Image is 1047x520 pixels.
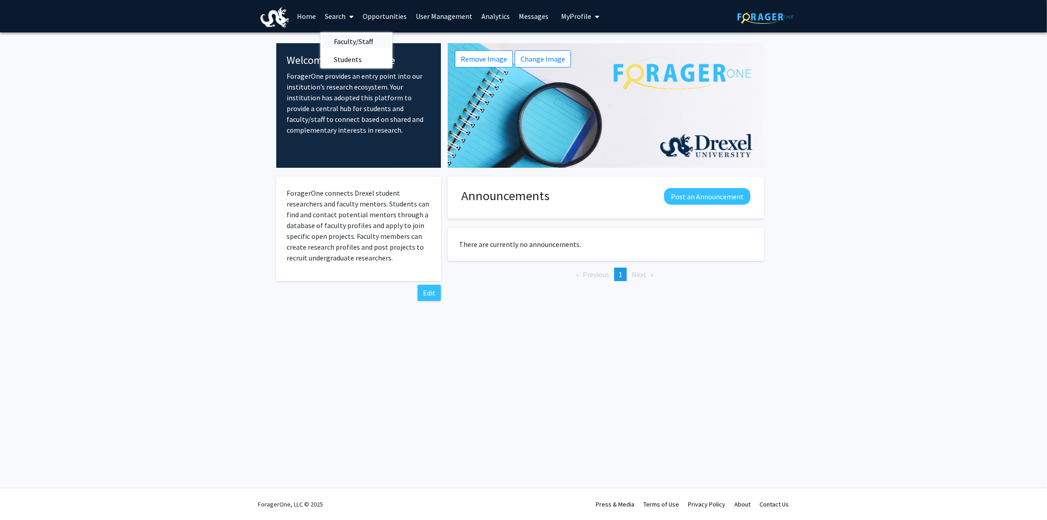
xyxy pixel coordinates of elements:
img: Cover Image [448,43,764,168]
ul: Pagination [448,268,764,281]
iframe: Chat [7,480,38,513]
a: Press & Media [596,500,635,508]
button: Change Image [515,50,571,67]
a: About [735,500,751,508]
p: There are currently no announcements. [459,239,753,250]
div: ForagerOne, LLC © 2025 [258,489,324,520]
p: ForagerOne connects Drexel student researchers and faculty mentors. Students can find and contact... [287,188,431,263]
a: Search [320,0,358,32]
span: Students [320,50,375,68]
a: Privacy Policy [688,500,726,508]
span: Faculty/Staff [320,32,386,50]
button: Edit [418,285,441,301]
a: Analytics [477,0,514,32]
p: ForagerOne provides an entry point into our institution’s research ecosystem. Your institution ha... [287,71,431,135]
h1: Announcements [461,188,549,204]
a: Home [292,0,320,32]
a: User Management [411,0,477,32]
h4: Welcome to ForagerOne [287,54,431,67]
a: Students [320,53,392,66]
a: Messages [514,0,553,32]
span: 1 [619,270,622,279]
span: My Profile [561,12,591,21]
span: Next [632,270,647,279]
a: Terms of Use [644,500,679,508]
img: Drexel University Logo [261,7,289,27]
a: Faculty/Staff [320,35,392,48]
a: Opportunities [358,0,411,32]
span: Previous [583,270,609,279]
img: ForagerOne Logo [737,10,794,24]
button: Remove Image [455,50,513,67]
a: Contact Us [760,500,789,508]
button: Post an Announcement [664,188,750,205]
